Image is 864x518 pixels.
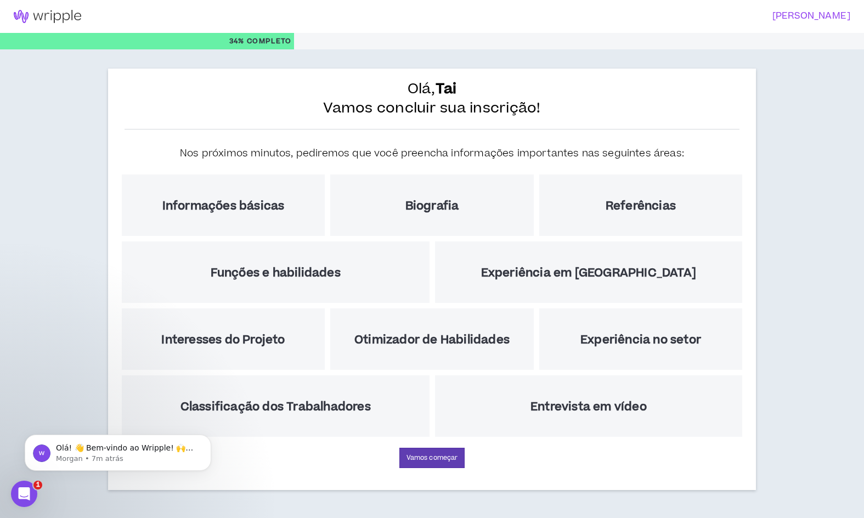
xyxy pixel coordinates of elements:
font: Otimizador de Habilidades [354,332,510,348]
font: Olá, [408,78,436,99]
font: Completo [247,36,292,46]
font: Informações básicas [162,198,285,214]
font: 1 [36,480,40,489]
font: Nos próximos minutos, pediremos que você preencha informações importantes nas seguintes áreas: [180,147,684,160]
iframe: Chat ao vivo do Intercom [11,481,37,507]
font: Vamos concluir sua inscrição! [323,98,540,119]
font: Referências [606,198,676,214]
font: Funções e habilidades [211,265,341,281]
font: Experiência no setor [580,332,701,348]
font: Biografia [405,198,459,214]
font: Entrevista em vídeo [530,399,647,415]
font: Classificação dos Trabalhadores [180,399,371,415]
font: Interesses do Projeto [161,332,285,348]
font: [PERSON_NAME] [772,9,850,22]
font: 34% [229,36,245,46]
button: Vamos começar [399,448,465,468]
font: Tai [436,78,457,99]
font: Vamos começar [406,453,458,463]
font: Experiência em [GEOGRAPHIC_DATA] [481,265,696,281]
iframe: Mensagem de notificação do intercomunicador [8,412,228,488]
